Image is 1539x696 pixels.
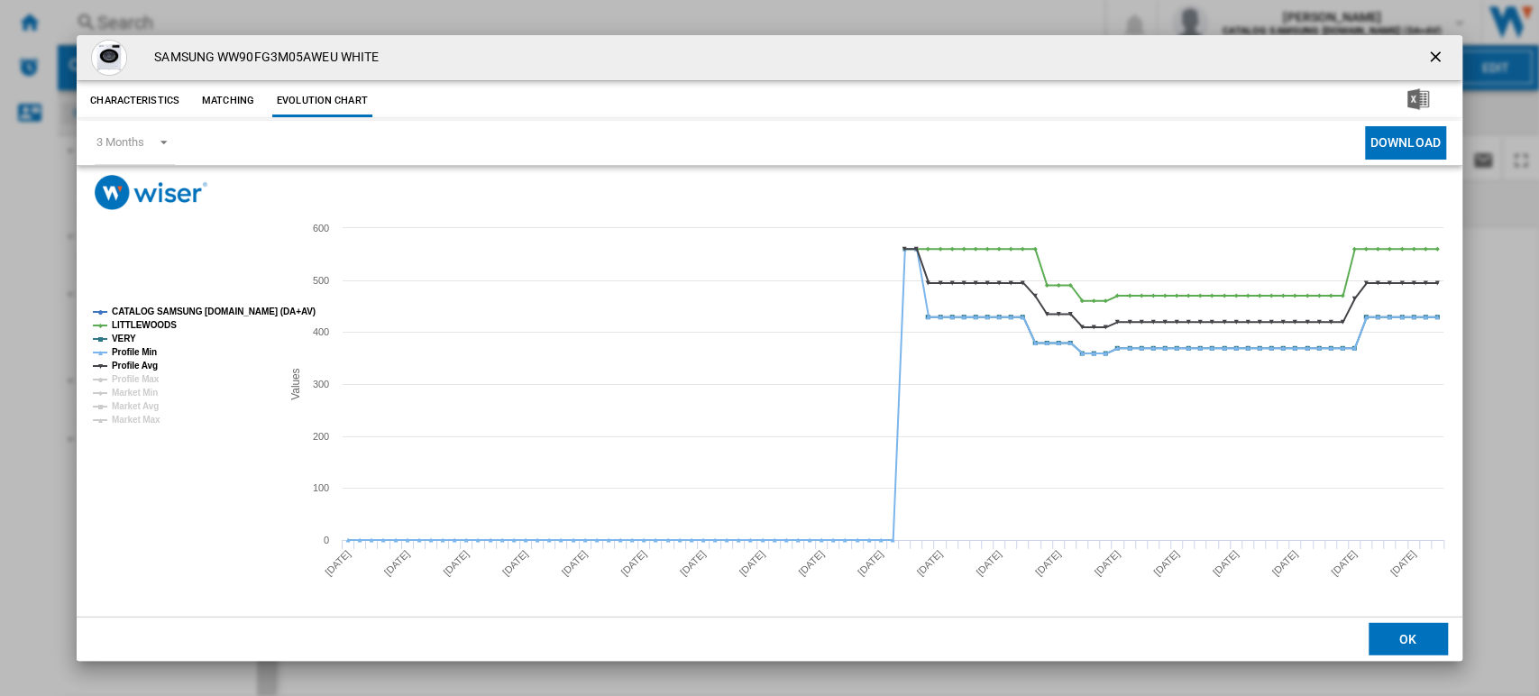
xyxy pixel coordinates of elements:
[678,548,708,578] tspan: [DATE]
[112,347,157,357] tspan: Profile Min
[974,548,1003,578] tspan: [DATE]
[1426,48,1448,69] ng-md-icon: getI18NText('BUTTONS.CLOSE_DIALOG')
[1270,548,1300,578] tspan: [DATE]
[112,334,136,343] tspan: VERY
[112,415,160,425] tspan: Market Max
[1419,40,1455,76] button: getI18NText('BUTTONS.CLOSE_DIALOG')
[112,361,158,371] tspan: Profile Avg
[1151,548,1181,578] tspan: [DATE]
[1365,126,1446,160] button: Download
[323,548,353,578] tspan: [DATE]
[112,374,160,384] tspan: Profile Max
[1388,548,1418,578] tspan: [DATE]
[86,85,184,117] button: Characteristics
[313,379,329,389] tspan: 300
[619,548,649,578] tspan: [DATE]
[797,548,827,578] tspan: [DATE]
[289,368,302,399] tspan: Values
[442,548,472,578] tspan: [DATE]
[313,223,329,234] tspan: 600
[188,85,268,117] button: Matching
[1379,85,1458,117] button: Download in Excel
[96,135,143,149] div: 3 Months
[313,326,329,337] tspan: 400
[112,307,316,316] tspan: CATALOG SAMSUNG [DOMAIN_NAME] (DA+AV)
[112,388,158,398] tspan: Market Min
[1369,623,1448,655] button: OK
[1407,88,1429,110] img: excel-24x24.png
[272,85,372,117] button: Evolution chart
[145,49,379,67] h4: SAMSUNG WW90FG3M05AWEU WHITE
[500,548,530,578] tspan: [DATE]
[324,535,329,545] tspan: 0
[1329,548,1359,578] tspan: [DATE]
[313,275,329,286] tspan: 500
[1211,548,1241,578] tspan: [DATE]
[382,548,412,578] tspan: [DATE]
[1033,548,1063,578] tspan: [DATE]
[77,35,1461,662] md-dialog: Product popup
[1093,548,1122,578] tspan: [DATE]
[112,320,177,330] tspan: LITTLEWOODS
[737,548,767,578] tspan: [DATE]
[560,548,590,578] tspan: [DATE]
[313,482,329,493] tspan: 100
[95,175,207,210] img: logo_wiser_300x94.png
[112,401,159,411] tspan: Market Avg
[313,431,329,442] tspan: 200
[915,548,945,578] tspan: [DATE]
[856,548,885,578] tspan: [DATE]
[91,40,127,76] img: WP3S5_SQ1_0000000013_WHITE_SLf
